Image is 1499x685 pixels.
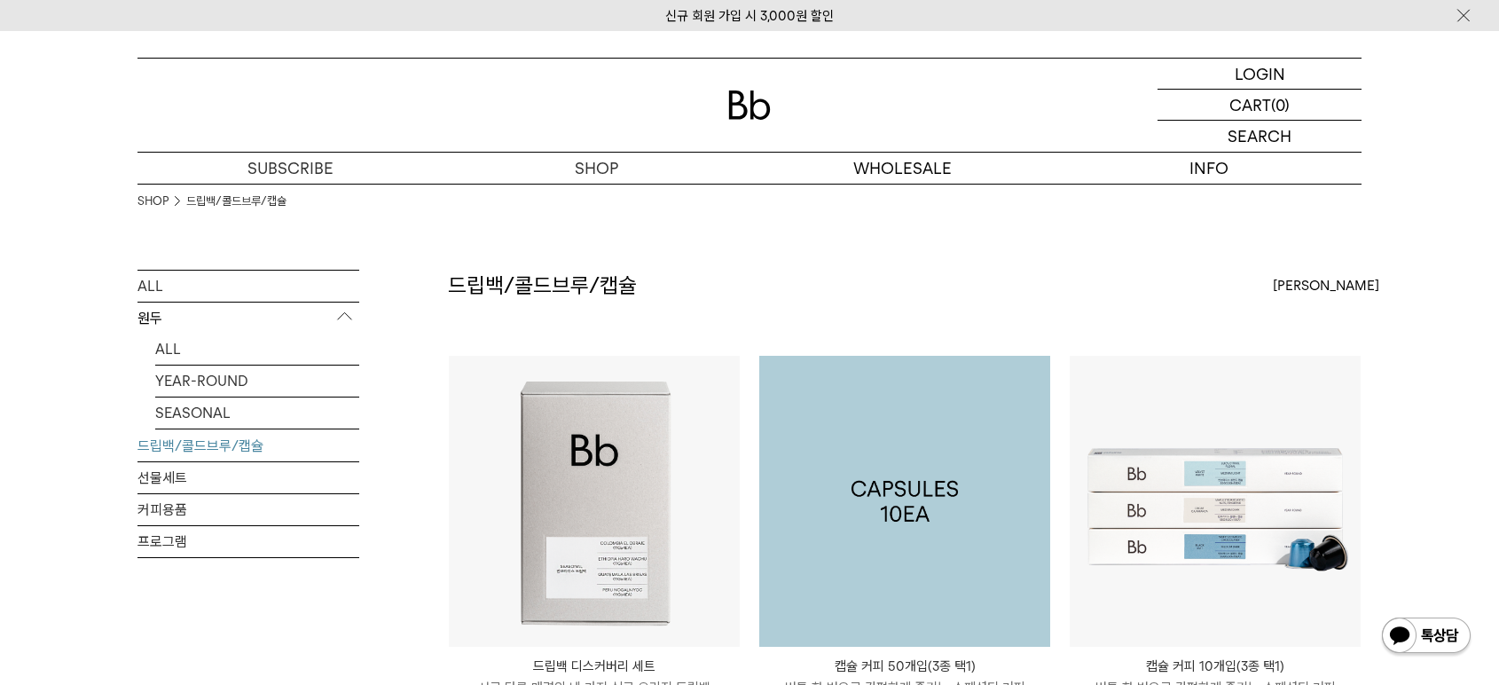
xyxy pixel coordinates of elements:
a: ALL [137,271,359,302]
p: LOGIN [1235,59,1285,89]
a: LOGIN [1158,59,1362,90]
a: 커피용품 [137,494,359,525]
p: (0) [1271,90,1290,120]
img: 카카오톡 채널 1:1 채팅 버튼 [1380,616,1472,658]
p: 캡슐 커피 50개입(3종 택1) [759,656,1050,677]
a: 드립백/콜드브루/캡슐 [186,193,286,210]
p: SEARCH [1228,121,1291,152]
a: SEASONAL [155,398,359,429]
p: 원두 [137,303,359,335]
a: SHOP [137,193,169,210]
img: 드립백 디스커버리 세트 [449,356,740,647]
a: CART (0) [1158,90,1362,121]
a: 신규 회원 가입 시 3,000원 할인 [665,8,834,24]
img: 로고 [728,91,771,120]
p: CART [1229,90,1271,120]
a: 캡슐 커피 50개입(3종 택1) [759,356,1050,647]
a: ALL [155,334,359,365]
h2: 드립백/콜드브루/캡슐 [448,271,637,301]
img: 1000000170_add2_085.jpg [759,356,1050,647]
p: INFO [1056,153,1362,184]
p: WHOLESALE [749,153,1056,184]
a: SHOP [443,153,749,184]
span: [PERSON_NAME] [1273,275,1379,296]
img: 캡슐 커피 10개입(3종 택1) [1070,356,1361,647]
a: 선물세트 [137,462,359,493]
p: 캡슐 커피 10개입(3종 택1) [1070,656,1361,677]
p: 드립백 디스커버리 세트 [449,656,740,677]
a: 프로그램 [137,526,359,557]
a: SUBSCRIBE [137,153,443,184]
a: YEAR-ROUND [155,366,359,397]
a: 드립백/콜드브루/캡슐 [137,430,359,461]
